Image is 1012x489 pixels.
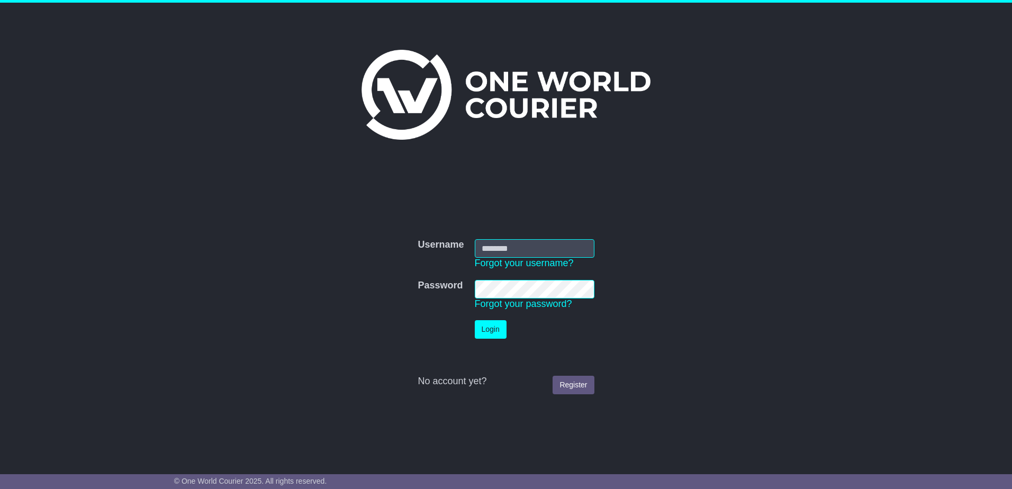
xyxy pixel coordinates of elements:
a: Forgot your password? [475,298,572,309]
a: Forgot your username? [475,258,574,268]
span: © One World Courier 2025. All rights reserved. [174,477,327,485]
label: Password [418,280,463,292]
a: Register [553,376,594,394]
label: Username [418,239,464,251]
button: Login [475,320,507,339]
img: One World [362,50,650,140]
div: No account yet? [418,376,594,387]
